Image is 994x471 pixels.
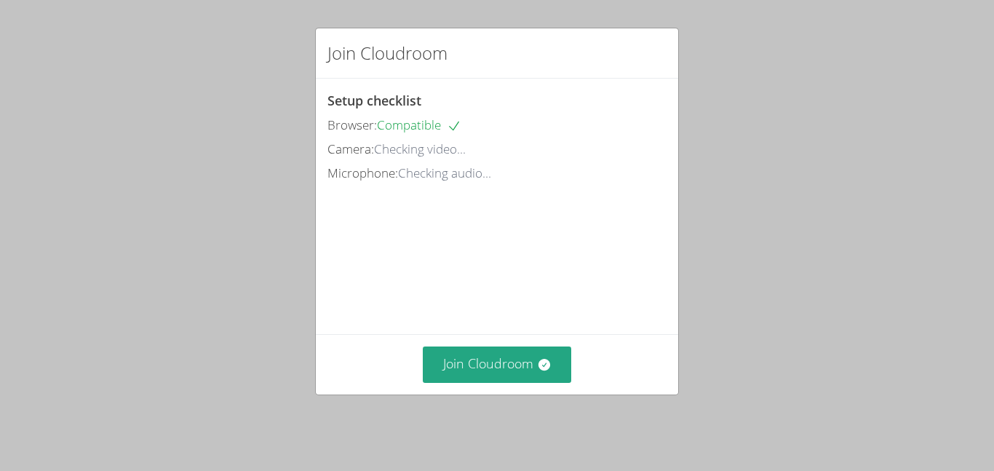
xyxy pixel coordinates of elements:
[327,92,421,109] span: Setup checklist
[423,347,572,382] button: Join Cloudroom
[327,140,374,157] span: Camera:
[398,165,491,181] span: Checking audio...
[374,140,466,157] span: Checking video...
[327,116,377,133] span: Browser:
[377,116,461,133] span: Compatible
[327,40,448,66] h2: Join Cloudroom
[327,165,398,181] span: Microphone:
